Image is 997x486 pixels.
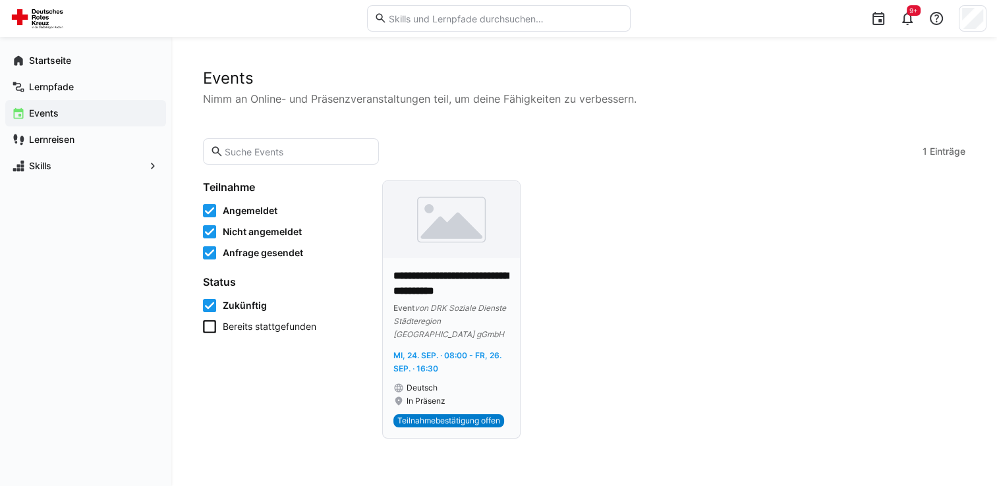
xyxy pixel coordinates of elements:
[393,303,506,339] span: von DRK Soziale Dienste Städteregion [GEOGRAPHIC_DATA] gGmbH
[387,13,623,24] input: Skills und Lernpfade durchsuchen…
[407,383,438,393] span: Deutsch
[203,68,965,88] h2: Events
[203,180,366,194] h4: Teilnahme
[203,275,366,288] h4: Status
[223,146,372,157] input: Suche Events
[393,303,414,313] span: Event
[223,299,267,312] span: Zukünftig
[407,396,445,406] span: In Präsenz
[393,350,501,373] span: Mi, 24. Sep. · 08:00 - Fr, 26. Sep. · 16:30
[930,145,965,158] span: Einträge
[909,7,918,14] span: 9+
[923,145,927,158] span: 1
[223,204,277,217] span: Angemeldet
[223,246,303,259] span: Anfrage gesendet
[383,181,520,258] img: image
[223,225,302,238] span: Nicht angemeldet
[223,320,316,333] span: Bereits stattgefunden
[397,416,500,426] span: Teilnahmebestätigung offen
[203,91,965,107] p: Nimm an Online- und Präsenzveranstaltungen teil, um deine Fähigkeiten zu verbessern.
